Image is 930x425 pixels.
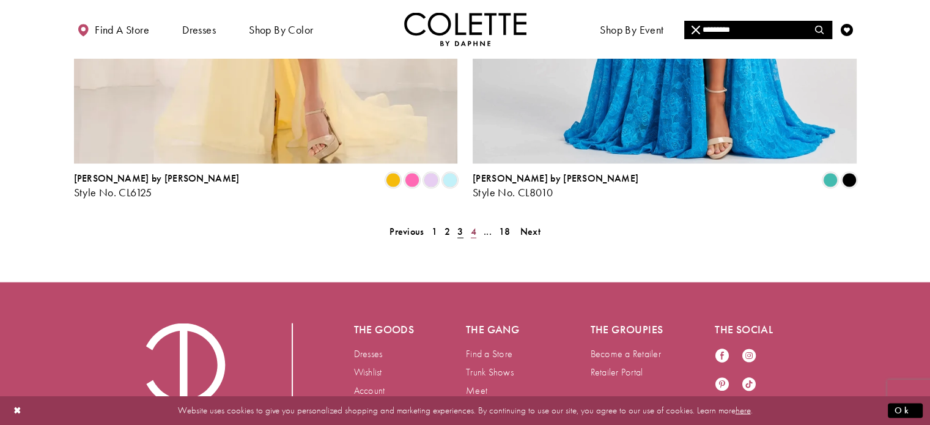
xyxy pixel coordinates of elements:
a: Visit Home Page [404,12,526,46]
span: Shop by color [246,12,316,46]
span: ... [484,225,492,238]
span: Previous [389,225,424,238]
button: Submit Dialog [888,403,923,418]
a: Visit our Pinterest - Opens in new tab [715,377,729,393]
button: Submit Search [808,21,832,39]
i: Black [842,173,857,188]
a: Next Page [517,223,544,240]
span: Shop By Event [600,24,663,36]
i: Lilac [424,173,438,188]
a: Prev Page [386,223,427,240]
a: Become a Retailer [591,347,661,360]
div: Colette by Daphne Style No. CL6125 [74,173,240,199]
span: Current page [454,223,467,240]
a: Visit our Instagram - Opens in new tab [742,348,756,364]
span: 18 [499,225,511,238]
button: Close Search [684,21,708,39]
a: Dresses [354,347,383,360]
a: Check Wishlist [838,12,856,46]
a: Trunk Shows [466,366,514,379]
a: 4 [467,223,480,240]
a: 1 [428,223,441,240]
input: Search [684,21,832,39]
span: Shop By Event [597,12,666,46]
span: [PERSON_NAME] by [PERSON_NAME] [74,172,240,185]
span: Style No. CL8010 [473,185,553,199]
a: 18 [495,223,514,240]
span: Dresses [179,12,219,46]
span: 2 [445,225,450,238]
span: 4 [471,225,476,238]
i: Light Blue [443,173,457,188]
span: [PERSON_NAME] by [PERSON_NAME] [473,172,638,185]
h5: The goods [354,323,418,336]
a: Retailer Portal [591,366,643,379]
a: ... [480,223,495,240]
button: Close Dialog [7,400,28,421]
a: Visit our TikTok - Opens in new tab [742,377,756,393]
div: Search form [684,21,832,39]
p: Website uses cookies to give you personalized shopping and marketing experiences. By continuing t... [88,402,842,419]
span: Dresses [182,24,216,36]
span: Next [520,225,541,238]
span: Find a store [95,24,149,36]
span: Shop by color [249,24,313,36]
a: Account [354,384,385,397]
h5: The social [715,323,791,336]
a: Wishlist [354,366,382,379]
a: Meet the designer [694,12,784,46]
i: Pink [405,173,419,188]
span: 3 [457,225,463,238]
h5: The gang [466,323,542,336]
a: Find a Store [466,347,512,360]
i: Buttercup [386,173,400,188]
a: Visit our Facebook - Opens in new tab [715,348,729,364]
a: here [736,404,751,416]
ul: Follow us [709,342,775,399]
i: Turquoise [823,173,838,188]
img: Colette by Daphne [404,12,526,46]
a: Meet [PERSON_NAME] [466,384,537,409]
span: 1 [432,225,437,238]
a: 2 [441,223,454,240]
span: Style No. CL6125 [74,185,152,199]
a: Toggle search [811,12,829,46]
div: Colette by Daphne Style No. CL8010 [473,173,638,199]
a: Find a store [74,12,152,46]
h5: The groupies [591,323,666,336]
